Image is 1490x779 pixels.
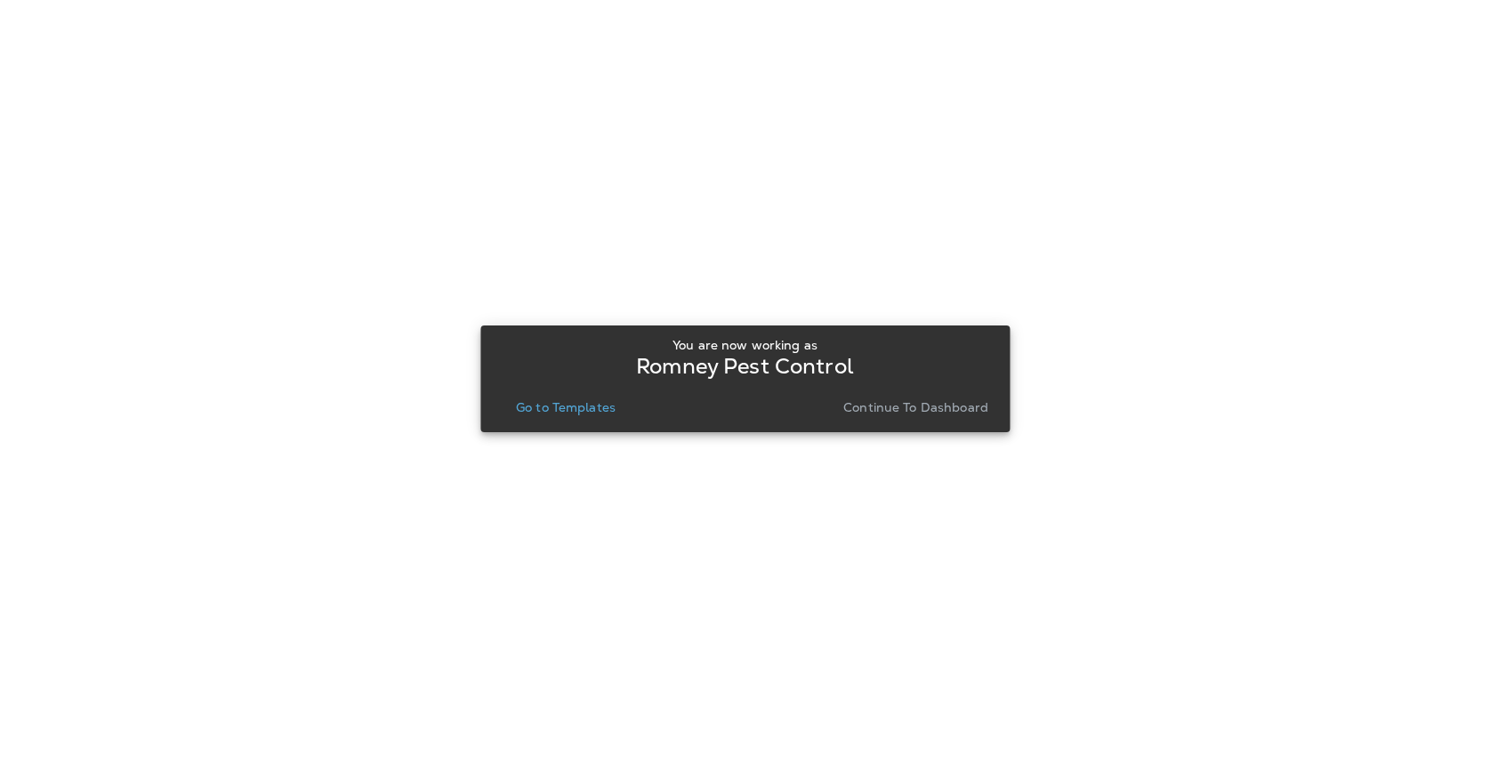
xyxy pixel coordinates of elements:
button: Go to Templates [509,395,623,420]
p: Continue to Dashboard [843,400,988,414]
p: You are now working as [673,338,817,352]
p: Go to Templates [516,400,616,414]
p: Romney Pest Control [636,359,854,373]
button: Continue to Dashboard [836,395,995,420]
